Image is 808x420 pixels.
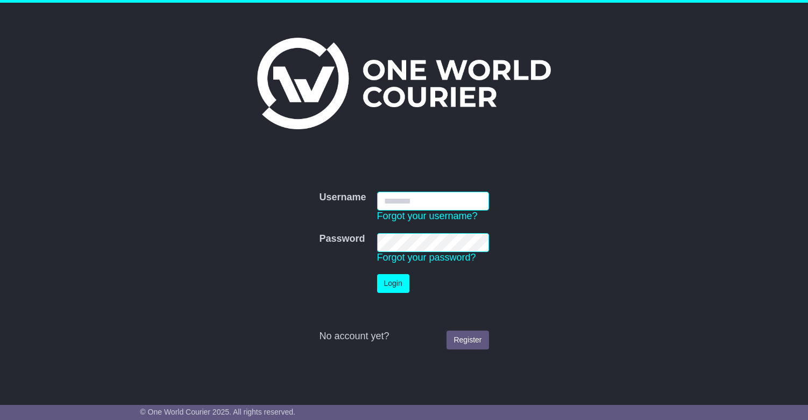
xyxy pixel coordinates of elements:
div: No account yet? [319,331,488,342]
span: © One World Courier 2025. All rights reserved. [140,408,295,416]
img: One World [257,38,551,129]
a: Register [446,331,488,349]
a: Forgot your password? [377,252,476,263]
a: Forgot your username? [377,211,478,221]
label: Password [319,233,365,245]
button: Login [377,274,409,293]
label: Username [319,192,366,204]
